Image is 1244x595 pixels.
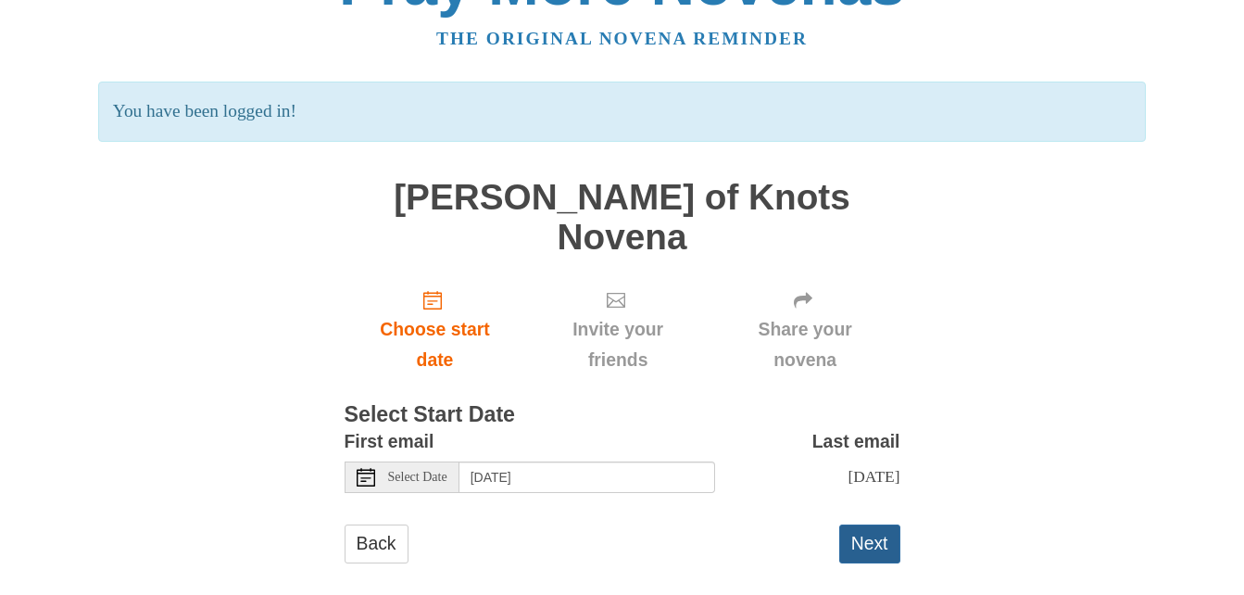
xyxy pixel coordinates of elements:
h1: [PERSON_NAME] of Knots Novena [345,178,900,257]
button: Next [839,525,900,563]
div: Click "Next" to confirm your start date first. [710,275,900,386]
span: [DATE] [848,467,899,486]
label: Last email [812,426,900,457]
a: The original novena reminder [436,29,808,48]
div: Click "Next" to confirm your start date first. [525,275,710,386]
span: Invite your friends [544,314,691,375]
span: Share your novena [729,314,882,375]
a: Choose start date [345,275,526,386]
a: Back [345,525,408,563]
label: First email [345,426,434,457]
h3: Select Start Date [345,403,900,427]
span: Choose start date [363,314,508,375]
span: Select Date [388,471,447,484]
p: You have been logged in! [98,82,1146,142]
